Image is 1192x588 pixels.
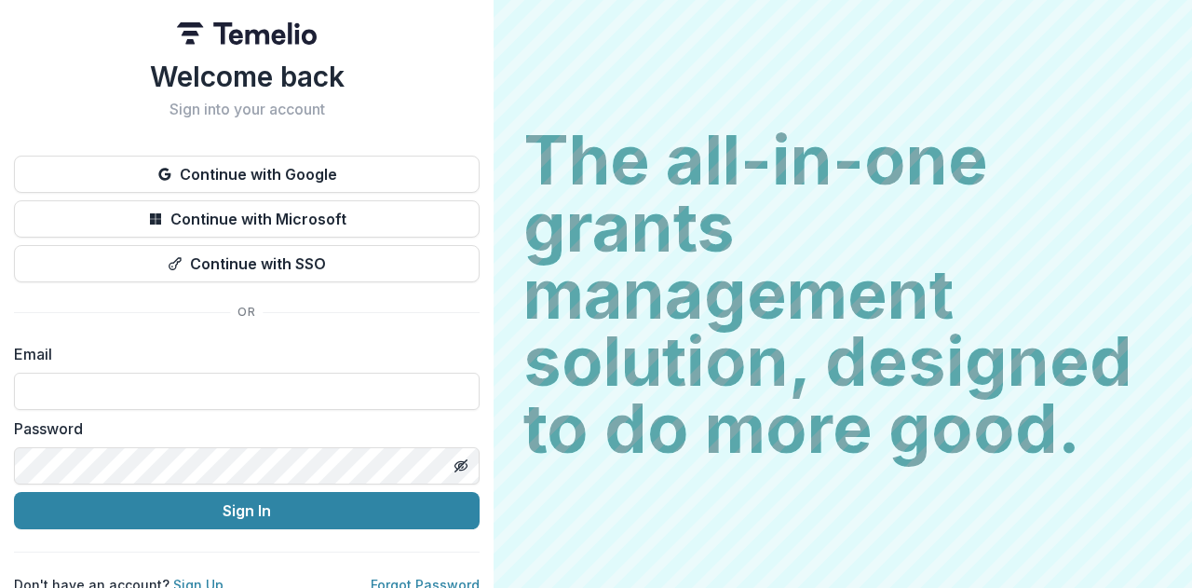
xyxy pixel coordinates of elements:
[14,156,480,193] button: Continue with Google
[14,492,480,529] button: Sign In
[14,343,468,365] label: Email
[14,245,480,282] button: Continue with SSO
[446,451,476,481] button: Toggle password visibility
[14,200,480,238] button: Continue with Microsoft
[14,60,480,93] h1: Welcome back
[14,417,468,440] label: Password
[177,22,317,45] img: Temelio
[14,101,480,118] h2: Sign into your account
